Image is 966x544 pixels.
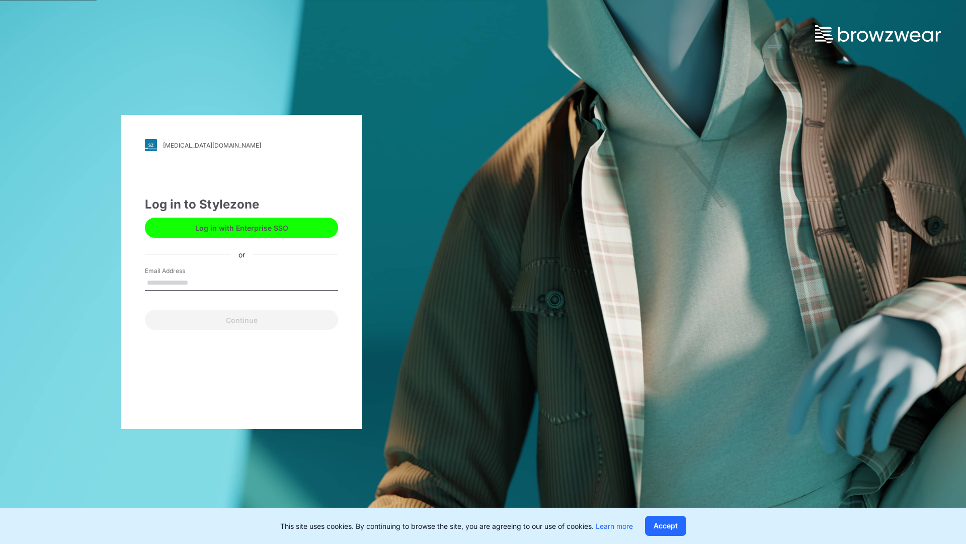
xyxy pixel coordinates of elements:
[145,218,338,238] button: Log in with Enterprise SSO
[145,266,215,276] label: Email Address
[163,142,261,149] div: [MEDICAL_DATA][DOMAIN_NAME]
[815,25,941,43] img: browzwear-logo.73288ffb.svg
[645,516,686,536] button: Accept
[280,521,633,531] p: This site uses cookies. By continuing to browse the site, you are agreeing to our use of cookies.
[145,139,157,151] img: svg+xml;base64,PHN2ZyB3aWR0aD0iMjgiIGhlaWdodD0iMjgiIHZpZXdCb3g9IjAgMCAyOCAyOCIgZmlsbD0ibm9uZSIgeG...
[145,139,338,151] a: [MEDICAL_DATA][DOMAIN_NAME]
[596,522,633,530] a: Learn more
[145,195,338,214] div: Log in to Stylezone
[230,249,253,259] div: or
